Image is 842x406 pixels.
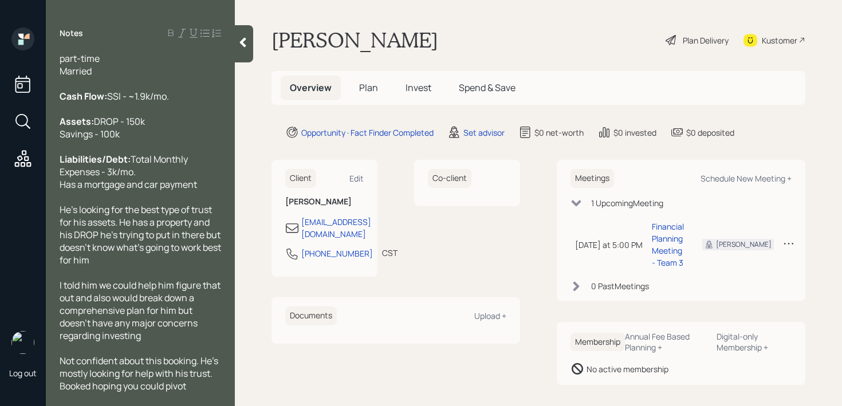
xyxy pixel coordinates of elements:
h1: [PERSON_NAME] [272,27,438,53]
span: Overview [290,81,332,94]
div: Schedule New Meeting + [701,173,792,184]
div: $0 net-worth [534,127,584,139]
div: 1 Upcoming Meeting [591,197,663,209]
h6: Client [285,169,316,188]
span: Total Monthly Expenses - 3k/mo. Has a mortgage and car payment [60,153,197,191]
div: Opportunity · Fact Finder Completed [301,127,434,139]
label: Notes [60,27,83,39]
span: He's looking for the best type of trust for his assets. He has a property and his DROP he's tryin... [60,203,223,266]
span: I told him we could help him figure that out and also would break down a comprehensive plan for h... [60,279,222,342]
h6: Co-client [428,169,471,188]
span: Not confident about this booking. He's mostly looking for help with his trust. Booked hoping you ... [60,354,220,392]
span: Invest [406,81,431,94]
div: [EMAIL_ADDRESS][DOMAIN_NAME] [301,216,371,240]
span: Assets: [60,115,94,128]
div: [DATE] at 5:00 PM [575,239,643,251]
div: [PHONE_NUMBER] [301,247,373,259]
div: Log out [9,368,37,379]
h6: [PERSON_NAME] [285,197,364,207]
div: Financial Planning Meeting - Team 3 [652,220,684,269]
div: [PERSON_NAME] [716,239,772,250]
h6: Documents [285,306,337,325]
span: Spend & Save [459,81,516,94]
div: Upload + [474,310,506,321]
span: Works part-time Married [60,40,215,77]
img: retirable_logo.png [11,331,34,354]
div: Plan Delivery [683,34,729,46]
div: Digital-only Membership + [717,331,792,353]
h6: Membership [570,333,625,352]
div: $0 deposited [686,127,734,139]
span: SSI - ~1.9k/mo. [107,90,169,103]
div: Edit [349,173,364,184]
div: 0 Past Meeting s [591,280,649,292]
span: DROP - 150k Savings - 100k [60,115,145,140]
h6: Meetings [570,169,614,188]
div: $0 invested [613,127,656,139]
span: Liabilities/Debt: [60,153,131,165]
span: Cash Flow: [60,90,107,103]
div: No active membership [587,363,668,375]
div: Annual Fee Based Planning + [625,331,707,353]
div: CST [382,247,398,259]
div: Set advisor [463,127,505,139]
div: Kustomer [762,34,797,46]
span: Plan [359,81,378,94]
